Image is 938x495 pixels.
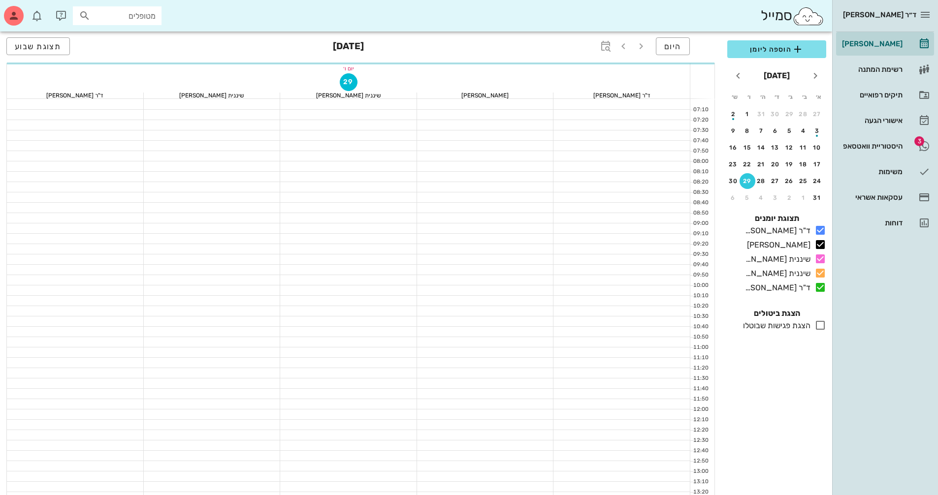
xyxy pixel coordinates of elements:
[690,126,711,135] div: 07:30
[781,173,797,189] button: 26
[760,66,794,86] button: [DATE]
[725,190,741,206] button: 6
[690,137,711,145] div: 07:40
[690,405,711,414] div: 12:00
[840,193,903,201] div: עסקאות אשראי
[809,194,825,201] div: 31
[340,78,357,86] span: 29
[729,67,747,85] button: חודש הבא
[809,111,825,118] div: 27
[784,89,797,105] th: ג׳
[690,395,711,403] div: 11:50
[796,123,811,139] button: 4
[740,190,755,206] button: 5
[796,111,811,118] div: 28
[768,190,783,206] button: 3
[809,156,825,172] button: 17
[725,106,741,122] button: 2
[796,161,811,168] div: 18
[761,5,824,27] div: סמייל
[781,127,797,134] div: 5
[742,89,755,105] th: ו׳
[735,43,818,55] span: הוספה ליומן
[809,161,825,168] div: 17
[836,160,934,184] a: משימות
[768,194,783,201] div: 3
[740,161,755,168] div: 22
[768,144,783,151] div: 13
[768,178,783,185] div: 27
[690,240,711,248] div: 09:20
[690,302,711,310] div: 10:20
[768,161,783,168] div: 20
[753,190,769,206] button: 4
[417,93,553,98] div: [PERSON_NAME]
[690,292,711,300] div: 10:10
[690,157,711,166] div: 08:00
[725,178,741,185] div: 30
[741,268,810,279] div: שיננית [PERSON_NAME]
[690,333,711,341] div: 10:50
[725,156,741,172] button: 23
[836,83,934,107] a: תיקים רפואיים
[840,219,903,227] div: דוחות
[690,261,711,269] div: 09:40
[690,219,711,228] div: 09:00
[743,239,810,251] div: [PERSON_NAME]
[740,173,755,189] button: 29
[656,37,690,55] button: היום
[740,106,755,122] button: 1
[768,127,783,134] div: 6
[690,178,711,186] div: 08:20
[725,173,741,189] button: 30
[840,117,903,124] div: אישורי הגעה
[798,89,811,105] th: ב׳
[6,37,70,55] button: תצוגת שבוע
[796,178,811,185] div: 25
[753,161,769,168] div: 21
[768,140,783,155] button: 13
[690,106,711,114] div: 07:10
[781,144,797,151] div: 12
[809,178,825,185] div: 24
[690,343,711,352] div: 11:00
[740,140,755,155] button: 15
[741,225,810,237] div: ד"ר [PERSON_NAME]
[753,123,769,139] button: 7
[740,194,755,201] div: 5
[741,253,810,265] div: שיננית [PERSON_NAME]
[690,147,711,155] div: 07:50
[809,127,825,134] div: 3
[740,178,755,185] div: 29
[725,161,741,168] div: 23
[770,89,783,105] th: ד׳
[690,250,711,259] div: 09:30
[690,354,711,362] div: 11:10
[781,194,797,201] div: 2
[7,63,690,73] div: יום ו׳
[553,93,690,98] div: ד"ר [PERSON_NAME]
[781,111,797,118] div: 29
[807,67,824,85] button: חודש שעבר
[753,127,769,134] div: 7
[753,140,769,155] button: 14
[753,173,769,189] button: 28
[15,42,62,51] span: תצוגת שבוע
[781,106,797,122] button: 29
[781,178,797,185] div: 26
[840,91,903,99] div: תיקים רפואיים
[781,190,797,206] button: 2
[690,426,711,434] div: 12:20
[690,478,711,486] div: 13:10
[836,58,934,81] a: רשימת המתנה
[796,156,811,172] button: 18
[725,194,741,201] div: 6
[796,173,811,189] button: 25
[740,123,755,139] button: 8
[690,364,711,372] div: 11:20
[280,93,417,98] div: שיננית [PERSON_NAME]
[728,89,741,105] th: ש׳
[840,142,903,150] div: היסטוריית וואטסאפ
[796,144,811,151] div: 11
[725,111,741,118] div: 2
